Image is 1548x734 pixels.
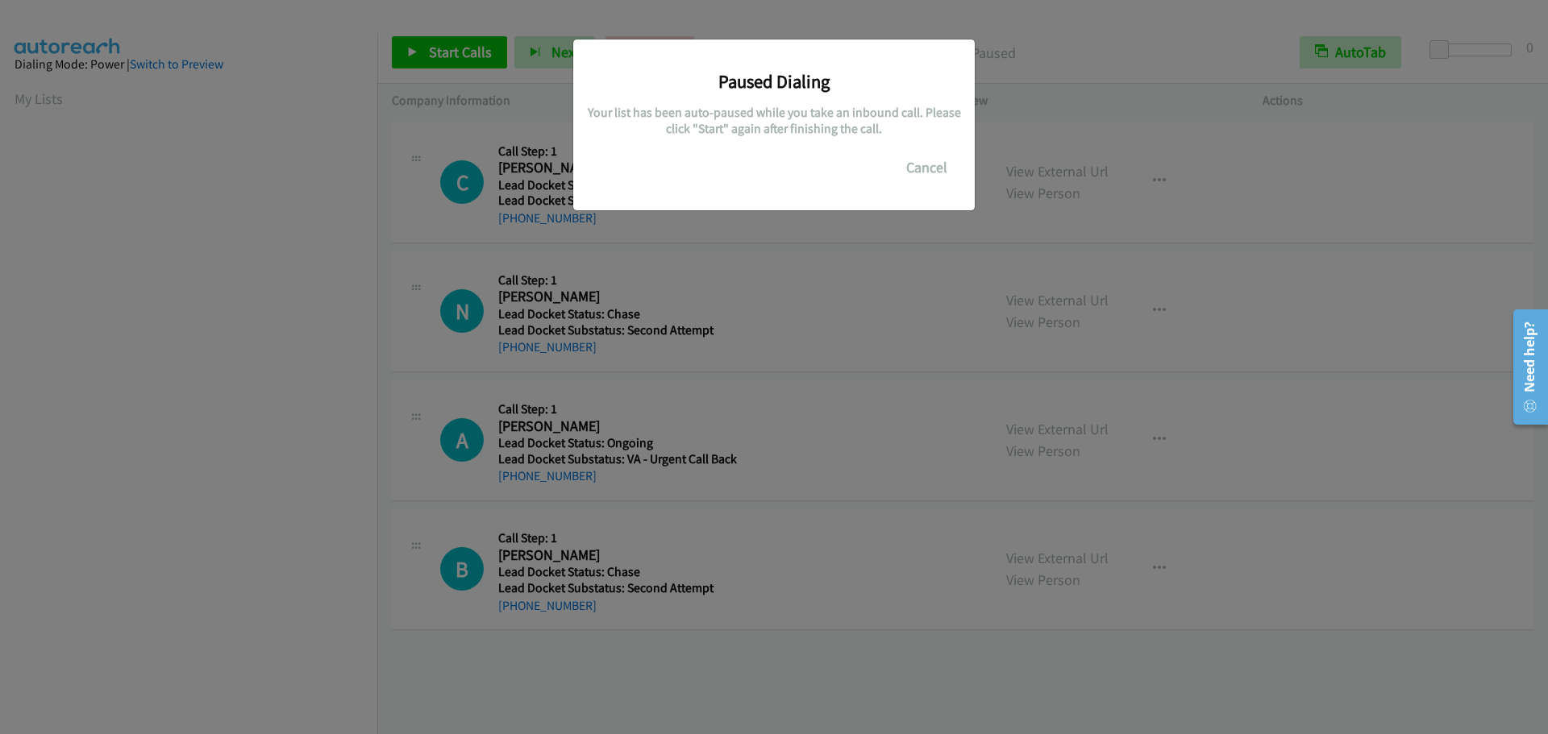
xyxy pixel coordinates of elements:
button: Cancel [891,151,963,184]
h5: Your list has been auto-paused while you take an inbound call. Please click "Start" again after f... [585,105,963,136]
iframe: Resource Center [1501,303,1548,431]
h3: Paused Dialing [585,70,963,93]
